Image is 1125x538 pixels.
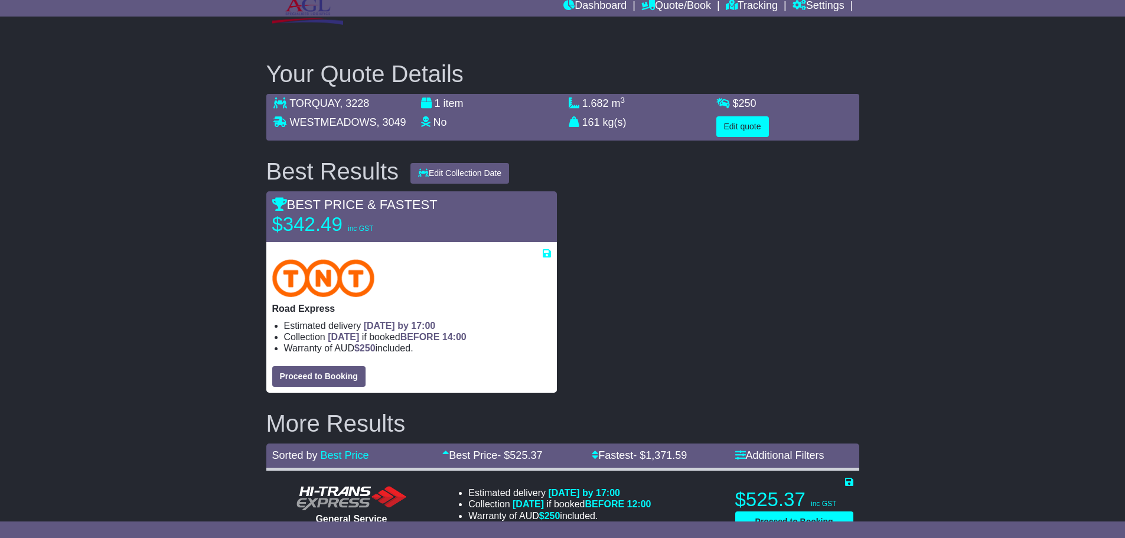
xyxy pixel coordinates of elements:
[433,116,447,128] span: No
[266,61,859,87] h2: Your Quote Details
[633,449,687,461] span: - $
[272,303,551,314] p: Road Express
[328,332,466,342] span: if booked
[585,499,624,509] span: BEFORE
[592,449,687,461] a: Fastest- $1,371.59
[739,97,756,109] span: 250
[340,97,369,109] span: , 3228
[468,498,651,510] li: Collection
[716,116,769,137] button: Edit quote
[811,500,836,508] span: inc GST
[510,449,542,461] span: 525.37
[735,511,853,532] button: Proceed to Booking
[272,259,375,297] img: TNT Domestic: Road Express
[410,163,509,184] button: Edit Collection Date
[627,499,651,509] span: 12:00
[468,510,651,521] li: Warranty of AUD included.
[733,97,756,109] span: $
[290,116,377,128] span: WESTMEADOWS
[289,97,340,109] span: TORQUAY
[735,488,853,511] p: $525.37
[354,343,376,353] span: $
[272,366,366,387] button: Proceed to Booking
[260,158,405,184] div: Best Results
[735,449,824,461] a: Additional Filters
[272,197,438,212] span: BEST PRICE & FASTEST
[272,213,420,236] p: $342.49
[582,116,600,128] span: 161
[513,499,544,509] span: [DATE]
[377,116,406,128] span: , 3049
[444,97,464,109] span: item
[348,224,373,233] span: inc GST
[582,97,609,109] span: 1.682
[544,511,560,521] span: 250
[400,332,440,342] span: BEFORE
[645,449,687,461] span: 1,371.59
[513,499,651,509] span: if booked
[548,488,620,498] span: [DATE] by 17:00
[442,332,467,342] span: 14:00
[442,449,542,461] a: Best Price- $525.37
[284,343,551,354] li: Warranty of AUD included.
[321,449,369,461] a: Best Price
[612,97,625,109] span: m
[497,449,542,461] span: - $
[328,332,359,342] span: [DATE]
[315,514,387,524] span: General Service
[468,487,651,498] li: Estimated delivery
[539,511,560,521] span: $
[266,410,859,436] h2: More Results
[292,484,410,513] img: HiTrans: General Service
[272,449,318,461] span: Sorted by
[603,116,627,128] span: kg(s)
[621,96,625,105] sup: 3
[435,97,441,109] span: 1
[364,321,436,331] span: [DATE] by 17:00
[284,331,551,343] li: Collection
[360,343,376,353] span: 250
[284,320,551,331] li: Estimated delivery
